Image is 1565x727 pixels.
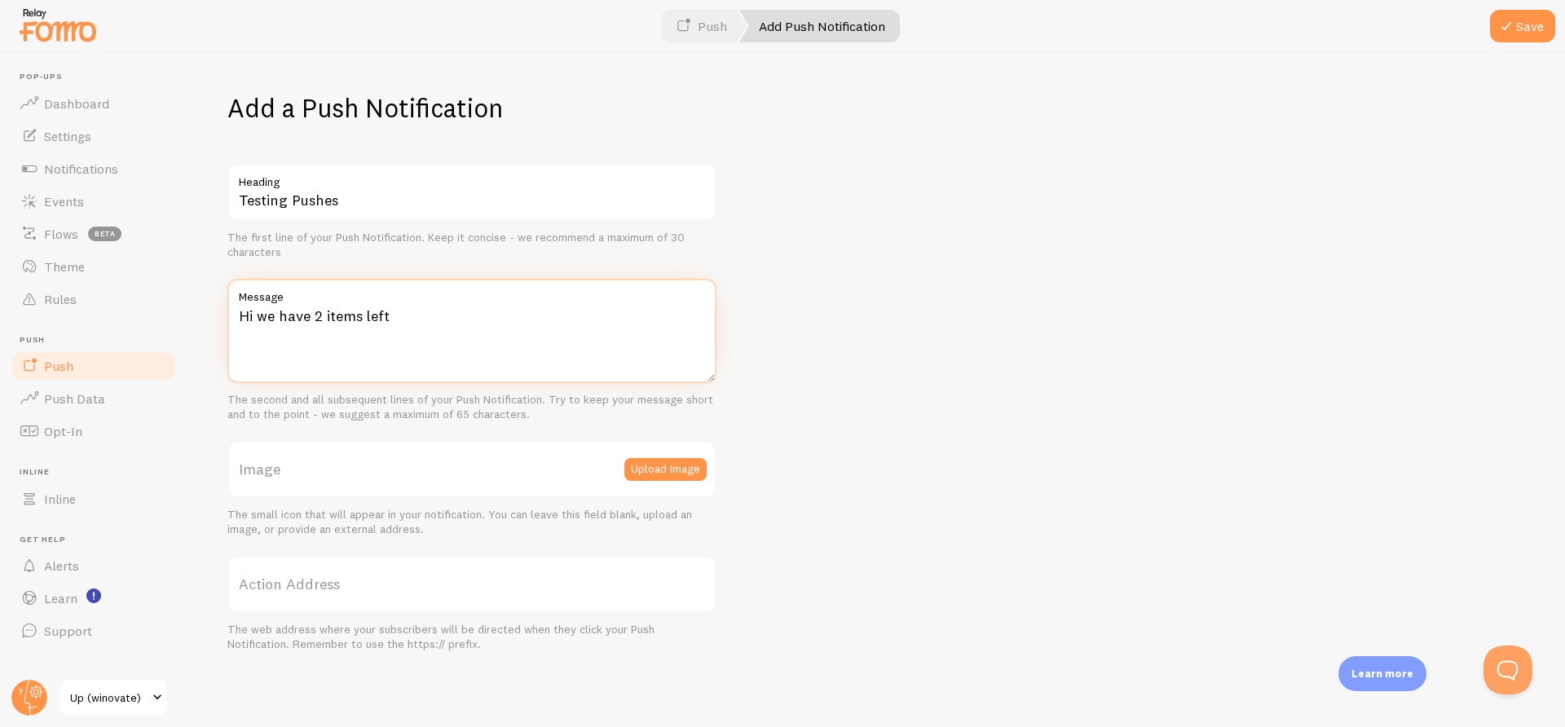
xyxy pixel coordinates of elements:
a: Dashboard [10,87,178,120]
span: Events [44,193,84,209]
h1: Add a Push Notification [227,91,1526,125]
a: Push Data [10,382,178,415]
span: Inline [44,491,76,507]
div: The small icon that will appear in your notification. You can leave this field blank, upload an i... [227,508,716,536]
p: Learn more [1351,666,1413,681]
span: Dashboard [44,95,109,112]
span: Support [44,623,92,639]
label: Image [227,441,716,498]
div: The second and all subsequent lines of your Push Notification. Try to keep your message short and... [227,393,716,421]
label: Action Address [227,556,716,613]
span: Learn [44,590,77,606]
div: The first line of your Push Notification. Keep it concise - we recommend a maximum of 30 characters [227,231,716,259]
iframe: Help Scout Beacon - Open [1483,645,1532,694]
button: Upload Image [624,458,707,481]
span: Notifications [44,161,118,177]
span: Push [44,358,73,374]
span: Get Help [20,535,178,545]
span: Alerts [44,557,79,574]
a: Theme [10,250,178,283]
img: fomo-relay-logo-orange.svg [17,4,99,46]
a: Push [10,350,178,382]
span: Rules [44,291,77,307]
a: Opt-In [10,415,178,447]
span: beta [88,227,121,241]
span: Pop-ups [20,72,178,82]
span: Opt-In [44,423,82,439]
label: Message [227,279,716,306]
span: Inline [20,467,178,478]
label: Heading [227,164,716,192]
div: Learn more [1338,656,1426,691]
span: Up (winovate) [70,688,148,707]
a: Alerts [10,549,178,582]
a: Inline [10,482,178,515]
a: Flows beta [10,218,178,250]
a: Support [10,615,178,647]
span: Push Data [44,390,105,407]
span: Settings [44,128,91,144]
svg: <p>Watch New Feature Tutorials!</p> [86,588,101,603]
span: Push [20,335,178,346]
span: Flows [44,226,78,242]
a: Rules [10,283,178,315]
span: Theme [44,258,85,275]
a: Learn [10,582,178,615]
a: Settings [10,120,178,152]
a: Events [10,185,178,218]
a: Notifications [10,152,178,185]
div: The web address where your subscribers will be directed when they click your Push Notification. R... [227,623,716,651]
a: Up (winovate) [59,678,169,717]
